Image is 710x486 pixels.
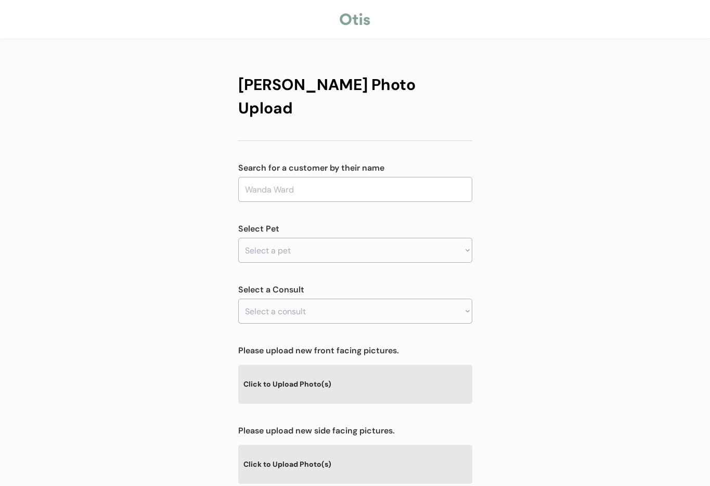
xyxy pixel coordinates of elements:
[238,177,472,202] input: Wanda Ward
[238,445,472,483] div: Click to Upload Photo(s)
[238,365,472,403] div: Click to Upload Photo(s)
[238,284,472,296] div: Select a Consult
[238,223,472,235] div: Select Pet
[238,162,472,174] div: Search for a customer by their name
[238,344,472,357] div: Please upload new front facing pictures.
[238,425,472,437] div: Please upload new side facing pictures.
[238,73,472,120] div: [PERSON_NAME] Photo Upload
